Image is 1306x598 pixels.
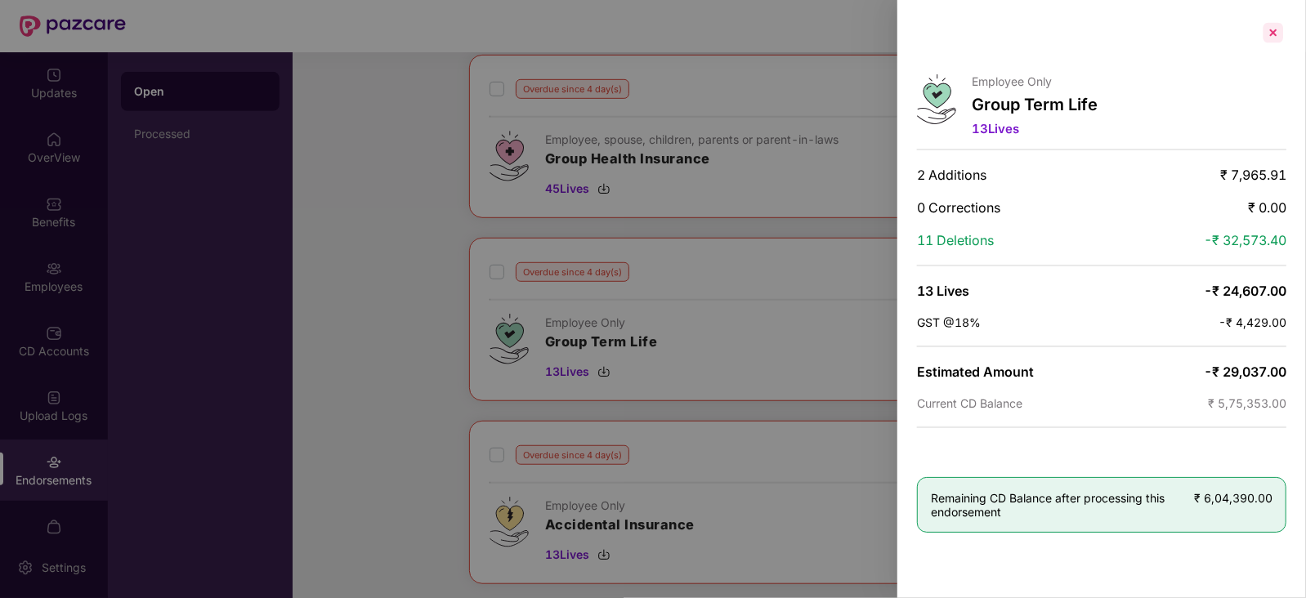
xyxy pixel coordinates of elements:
span: 11 Deletions [917,232,994,248]
img: svg+xml;base64,PHN2ZyB4bWxucz0iaHR0cDovL3d3dy53My5vcmcvMjAwMC9zdmciIHdpZHRoPSI0Ny43MTQiIGhlaWdodD... [917,74,956,124]
span: -₹ 24,607.00 [1204,283,1286,299]
span: ₹ 7,965.91 [1220,167,1286,183]
span: GST @18% [917,315,981,329]
span: ₹ 0.00 [1248,199,1286,216]
span: 2 Additions [917,167,986,183]
span: Remaining CD Balance after processing this endorsement [931,491,1194,519]
span: 13 Lives [973,121,1020,136]
p: Group Term Life [973,95,1098,114]
span: Estimated Amount [917,364,1034,380]
span: 0 Corrections [917,199,1000,216]
span: 13 Lives [917,283,969,299]
span: Current CD Balance [917,396,1022,410]
span: ₹ 6,04,390.00 [1194,491,1272,505]
span: -₹ 32,573.40 [1204,232,1286,248]
span: -₹ 4,429.00 [1219,315,1286,329]
p: Employee Only [973,74,1098,88]
span: -₹ 29,037.00 [1204,364,1286,380]
span: ₹ 5,75,353.00 [1208,396,1286,410]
